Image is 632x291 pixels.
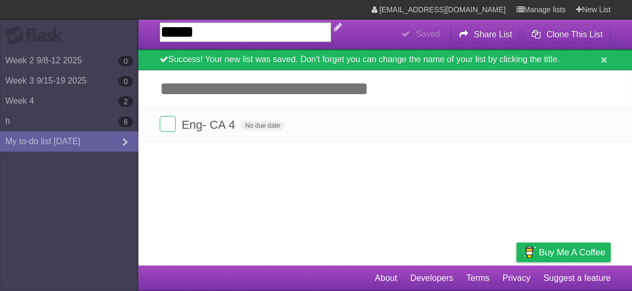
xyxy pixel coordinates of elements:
[138,49,632,70] div: Success! Your new list was saved. Don't forget you can change the name of your list by clicking t...
[375,268,397,288] a: About
[523,25,611,44] button: Clone This List
[118,96,133,107] b: 2
[410,268,453,288] a: Developers
[466,268,490,288] a: Terms
[546,30,603,39] b: Clone This List
[118,56,133,66] b: 0
[522,243,536,261] img: Buy me a coffee
[160,116,176,132] label: Done
[544,268,611,288] a: Suggest a feature
[118,76,133,87] b: 0
[182,118,237,131] span: Eng- CA 4
[516,243,611,262] a: Buy me a coffee
[416,29,440,38] b: Saved
[118,117,133,127] b: 6
[474,30,512,39] b: Share List
[241,121,284,130] span: No due date
[503,268,530,288] a: Privacy
[450,25,521,44] button: Share List
[5,26,69,45] div: Flask
[539,243,605,262] span: Buy me a coffee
